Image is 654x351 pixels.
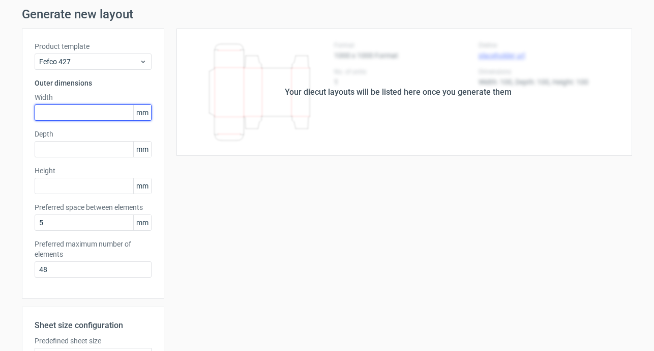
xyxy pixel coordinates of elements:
label: Product template [35,41,152,51]
h1: Generate new layout [22,8,632,20]
span: mm [133,178,151,194]
h2: Sheet size configuration [35,319,152,332]
label: Predefined sheet size [35,336,152,346]
label: Preferred maximum number of elements [35,239,152,259]
div: Your diecut layouts will be listed here once you generate them [285,86,512,98]
h3: Outer dimensions [35,78,152,88]
span: mm [133,142,151,157]
label: Width [35,92,152,102]
label: Depth [35,129,152,139]
span: mm [133,105,151,120]
label: Height [35,166,152,176]
label: Preferred space between elements [35,202,152,212]
span: mm [133,215,151,230]
span: Fefco 427 [39,57,139,67]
